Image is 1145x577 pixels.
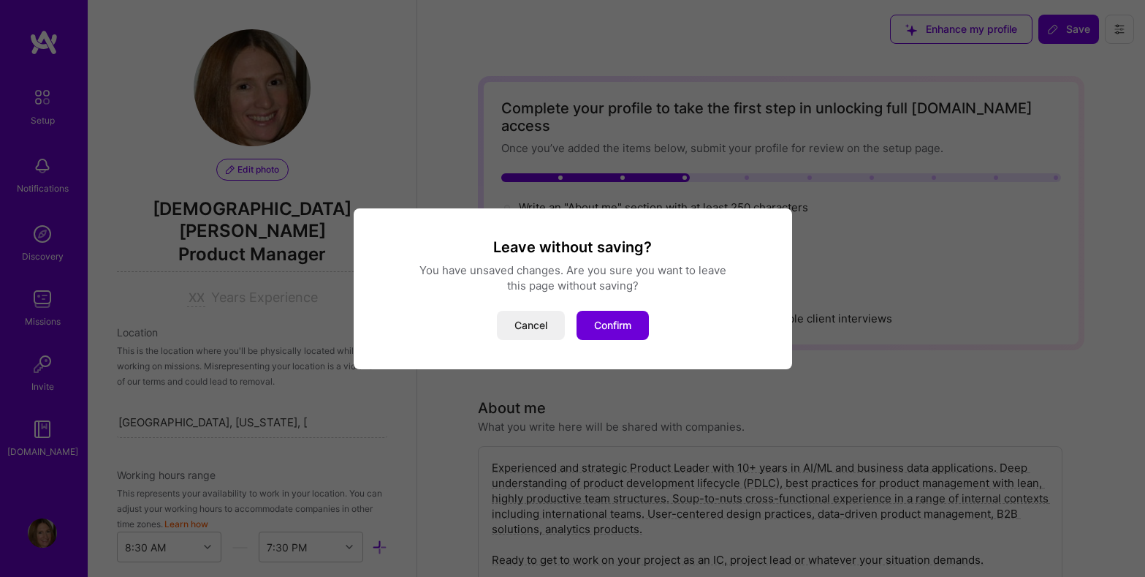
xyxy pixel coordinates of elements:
div: this page without saving? [371,278,775,293]
button: Cancel [497,311,565,340]
div: modal [354,208,792,369]
h3: Leave without saving? [371,238,775,257]
button: Confirm [577,311,649,340]
div: You have unsaved changes. Are you sure you want to leave [371,263,775,278]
